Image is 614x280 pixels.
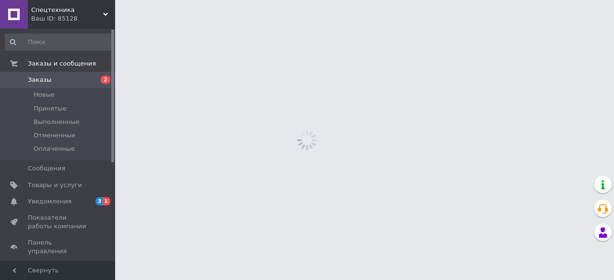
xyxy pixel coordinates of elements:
span: Панель управления [28,238,89,256]
span: 2 [101,76,110,84]
span: Отмененные [34,131,75,140]
span: Уведомления [28,197,71,206]
span: Выполненные [34,118,80,126]
span: Спецтехника [31,6,103,14]
span: Заказы и сообщения [28,59,96,68]
div: Ваш ID: 85128 [31,14,115,23]
span: Заказы [28,76,51,84]
input: Поиск [5,34,113,51]
span: Новые [34,90,55,99]
span: Товары и услуги [28,181,82,190]
span: Показатели работы компании [28,213,89,231]
span: 1 [103,197,110,205]
span: Принятые [34,104,67,113]
span: 3 [95,197,103,205]
span: Сообщения [28,164,65,173]
span: Оплаченные [34,145,75,153]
